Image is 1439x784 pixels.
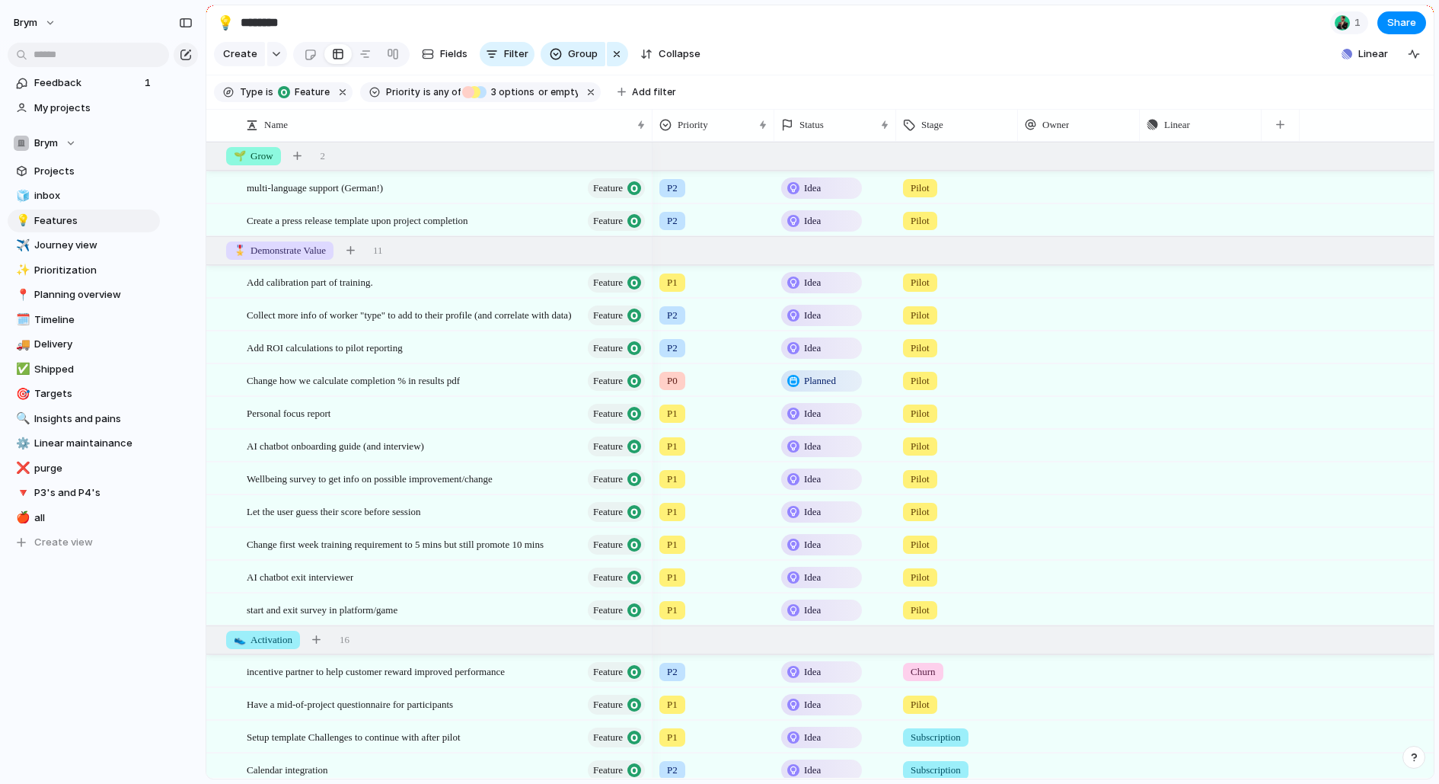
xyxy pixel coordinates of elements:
span: Add ROI calculations to pilot reporting [247,338,403,356]
span: Pilot [911,504,930,520]
span: AI chatbot exit interviewer [247,568,353,585]
span: 🎖️ [234,245,246,256]
span: Status [799,117,824,133]
div: 📍Planning overview [8,283,160,306]
span: Setup template Challenges to continue with after pilot [247,728,461,745]
div: 🗓️Timeline [8,309,160,331]
span: P1 [667,406,678,421]
button: 💡 [14,213,29,229]
span: Pilot [911,537,930,552]
button: Feature [588,273,645,293]
button: Feature [588,371,645,391]
span: Brym [34,136,58,151]
span: Personal focus report [247,404,330,421]
span: brym [14,15,37,30]
button: Share [1377,11,1426,34]
span: Feature [593,338,623,359]
span: Pilot [911,603,930,618]
span: 1 [145,75,154,91]
button: Feature [588,535,645,555]
button: Feature [588,338,645,358]
button: 📍 [14,287,29,302]
span: Feature [290,85,330,99]
button: Collapse [634,42,707,66]
span: Features [34,213,155,229]
span: P1 [667,603,678,618]
span: Demonstrate Value [234,243,326,258]
a: ✈️Journey view [8,234,160,257]
span: Change first week training requirement to 5 mins but still promote 10 mins [247,535,544,552]
span: Pilot [911,341,930,356]
button: Create view [8,531,160,554]
span: Idea [804,664,821,680]
span: Idea [804,763,821,778]
span: any of [431,85,461,99]
span: Pilot [911,275,930,290]
div: 💡 [217,12,234,33]
button: ✅ [14,362,29,377]
span: Feature [593,760,623,781]
div: 🔻P3's and P4's [8,482,160,504]
span: Idea [804,472,821,487]
span: Add calibration part of training. [247,273,373,290]
span: Pilot [911,308,930,323]
span: Pilot [911,472,930,487]
button: Feature [588,728,645,747]
div: 🍎 [16,509,27,526]
span: start and exit survey in platform/game [247,600,397,618]
span: Idea [804,730,821,745]
span: Wellbeing survey to get info on possible improvement/change [247,469,493,487]
div: ✨ [16,261,27,279]
span: inbox [34,188,155,203]
span: Change how we calculate completion % in results pdf [247,371,460,389]
button: Feature [588,211,645,231]
span: options [487,85,534,99]
div: ✅Shipped [8,358,160,381]
button: Linear [1335,43,1394,66]
a: 🧊inbox [8,184,160,207]
span: Feature [593,210,623,232]
span: Subscription [911,763,961,778]
span: P2 [667,763,678,778]
span: Pilot [911,570,930,585]
a: 🔍Insights and pains [8,408,160,430]
button: Feature [588,568,645,587]
span: 🌱 [234,150,246,162]
button: Filter [480,42,534,66]
span: Pilot [911,697,930,712]
span: Idea [804,570,821,585]
span: P1 [667,439,678,454]
span: Churn [911,664,936,680]
div: 💡Features [8,210,160,232]
span: Create [223,46,257,62]
button: ✨ [14,263,29,278]
span: Prioritization [34,263,155,278]
a: Feedback1 [8,72,160,94]
span: Let the user guess their score before session [247,502,421,520]
button: Feature [588,695,645,715]
span: P2 [667,308,678,323]
button: Feature [588,178,645,198]
button: Create [214,42,265,66]
a: 🎯Targets [8,382,160,405]
span: Shipped [34,362,155,377]
div: ✨Prioritization [8,259,160,282]
span: Feature [593,727,623,748]
button: ✈️ [14,238,29,253]
span: Feature [593,403,623,424]
span: Feature [593,567,623,588]
button: ⚙️ [14,436,29,451]
span: Linear [1164,117,1190,133]
span: Feature [593,305,623,326]
span: is [266,85,273,99]
button: Add filter [608,82,685,103]
span: Pilot [911,406,930,421]
span: Idea [804,308,821,323]
span: P1 [667,537,678,552]
span: Feature [593,501,623,523]
button: 🔍 [14,411,29,427]
span: Timeline [34,312,155,328]
a: 🚚Delivery [8,333,160,356]
span: purge [34,461,155,476]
